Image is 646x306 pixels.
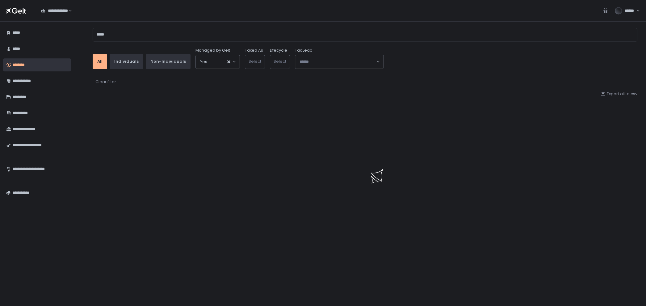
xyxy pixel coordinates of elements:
button: Non-Individuals [146,54,191,69]
input: Search for option [207,59,227,65]
span: Select [274,58,286,64]
div: All [97,59,103,64]
span: Managed by Gelt [195,48,230,53]
button: Clear Selected [227,60,230,63]
button: Individuals [110,54,143,69]
button: All [93,54,107,69]
label: Lifecycle [270,48,287,53]
button: Clear filter [95,79,116,85]
div: Search for option [196,55,240,69]
div: Search for option [295,55,384,69]
label: Taxed As [245,48,263,53]
div: Search for option [37,4,72,17]
div: Individuals [114,59,139,64]
span: Tax Lead [295,48,313,53]
button: Export all to csv [601,91,637,97]
div: Non-Individuals [150,59,186,64]
span: Yes [200,59,207,65]
span: Select [249,58,261,64]
input: Search for option [300,59,376,65]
